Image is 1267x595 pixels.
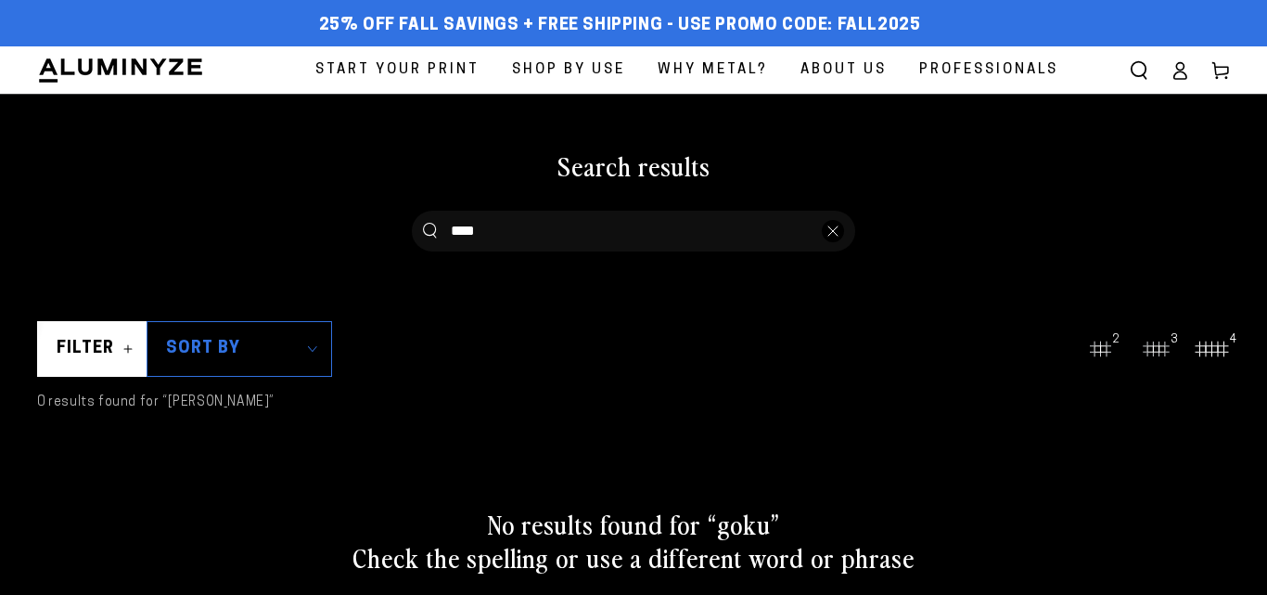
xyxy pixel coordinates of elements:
span: Filter [57,338,114,359]
button: Close [822,220,844,242]
img: Aluminyze [37,57,204,84]
span: Shop By Use [512,58,625,83]
span: About Us [800,58,887,83]
a: Professionals [905,46,1072,94]
button: Search our site [423,223,437,239]
h1: Search results [37,149,1230,182]
summary: Search our site [1119,50,1159,91]
p: 0 results found for “[PERSON_NAME]” [37,391,275,414]
a: About Us [787,46,901,94]
span: Why Metal? [658,58,768,83]
span: Professionals [919,58,1058,83]
a: Start Your Print [301,46,493,94]
span: Start Your Print [315,58,480,83]
h2: No results found for “goku” Check the spelling or use a different word or phrase [352,507,915,575]
span: 25% off FALL Savings + Free Shipping - Use Promo Code: FALL2025 [319,16,921,36]
button: 3 [1137,330,1174,368]
summary: Filter [37,321,147,377]
a: Why Metal? [644,46,782,94]
button: 2 [1081,330,1119,368]
a: Shop By Use [498,46,639,94]
summary: Sort by [147,321,332,377]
